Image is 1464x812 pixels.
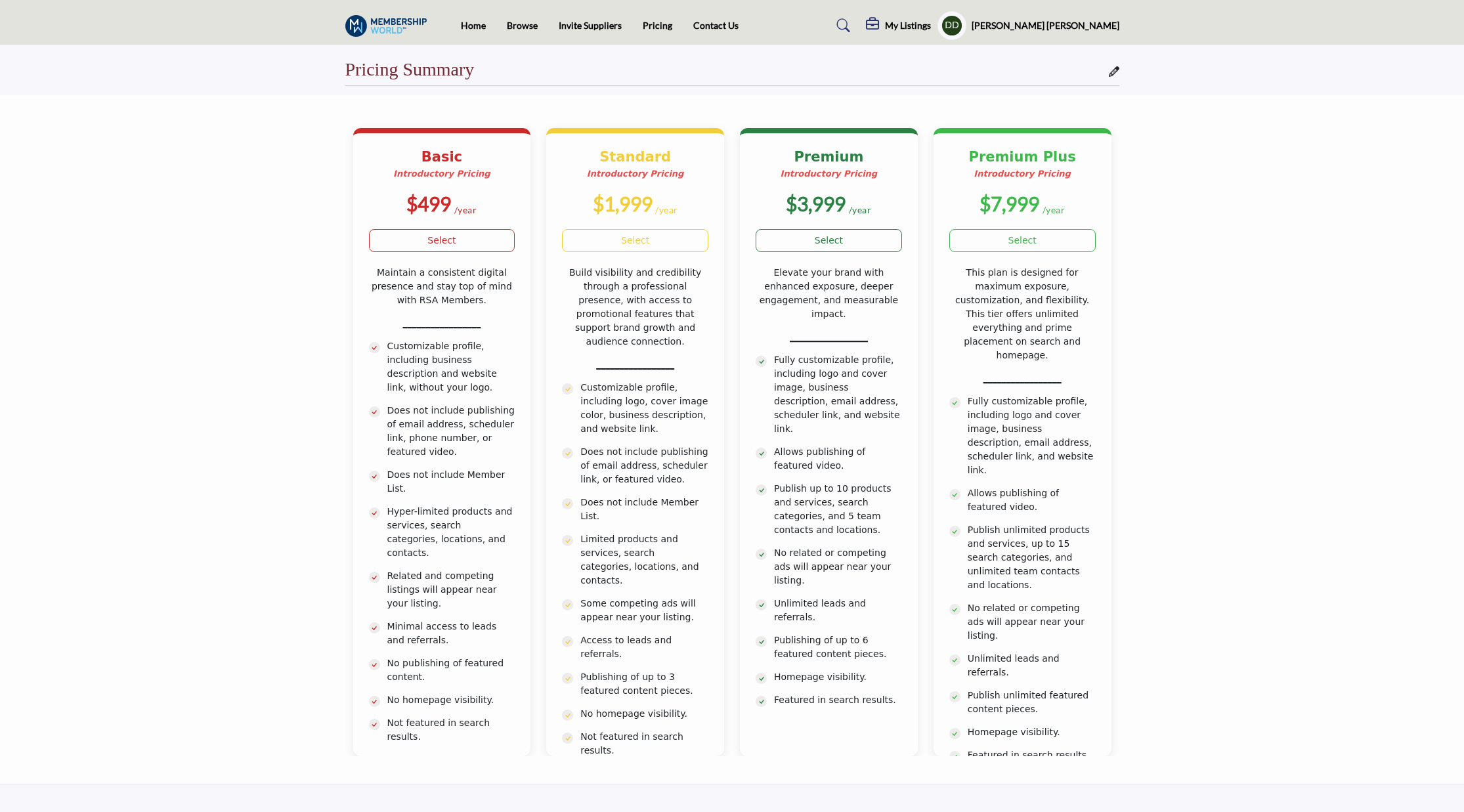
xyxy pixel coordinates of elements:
[643,20,672,31] a: Pricing
[345,58,475,81] h2: Pricing Summary
[824,15,859,36] a: Search
[387,468,515,496] p: Does not include Member List.
[1043,204,1066,215] sub: /year
[461,20,486,31] a: Home
[562,229,708,252] a: Select
[774,546,902,588] p: No related or competing ads will appear near your listing.
[402,318,481,328] u: _________________
[387,656,515,684] p: No publishing of featured content.
[968,652,1096,679] p: Unlimited leads and referrals.
[937,11,966,40] button: Show hide supplier dropdown
[790,331,868,342] u: _________________
[781,169,878,179] strong: Introductory Pricing
[968,601,1096,643] p: No related or competing ads will appear near your listing.
[774,633,902,661] p: Publishing of up to 6 featured content pieces.
[580,633,708,661] p: Access to leads and referrals.
[774,597,902,624] p: Unlimited leads and referrals.
[980,192,1039,215] b: $7,999
[599,149,671,165] b: Standard
[387,339,515,395] p: Customizable profile, including business description and website link, without your logo.
[756,229,902,252] a: Select
[387,716,515,744] p: Not featured in search results.
[421,149,462,165] b: Basic
[369,229,515,252] a: Select
[454,204,477,215] sub: /year
[774,693,902,707] p: Featured in search results.
[693,20,739,31] a: Contact Us
[972,19,1119,32] h5: [PERSON_NAME] [PERSON_NAME]
[387,620,515,647] p: Minimal access to leads and referrals.
[593,192,653,215] b: $1,999
[949,266,1096,362] p: This plan is designed for maximum exposure, customization, and flexibility. This tier offers unli...
[387,505,515,560] p: Hyper-limited products and services, search categories, locations, and contacts.
[562,266,708,349] p: Build visibility and credibility through a professional presence, with access to promotional feat...
[580,496,708,523] p: Does not include Member List.
[580,597,708,624] p: Some competing ads will appear near your listing.
[507,20,538,31] a: Browse
[587,169,684,179] strong: Introductory Pricing
[596,359,674,370] u: _________________
[580,381,708,436] p: Customizable profile, including logo, cover image color, business description, and website link.
[786,192,846,215] b: $3,999
[387,569,515,610] p: Related and competing listings will appear near your listing.
[580,670,708,698] p: Publishing of up to 3 featured content pieces.
[655,204,678,215] sub: /year
[387,693,515,707] p: No homepage visibility.
[968,395,1096,477] p: Fully customizable profile, including logo and cover image, business description, email address, ...
[774,445,902,473] p: Allows publishing of featured video.
[387,404,515,459] p: Does not include publishing of email address, scheduler link, phone number, or featured video.
[774,670,902,684] p: Homepage visibility.
[866,18,931,33] div: My Listings
[968,486,1096,514] p: Allows publishing of featured video.
[774,353,902,436] p: Fully customizable profile, including logo and cover image, business description, email address, ...
[794,149,863,165] b: Premium
[968,149,1075,165] b: Premium Plus
[983,373,1062,383] u: _________________
[968,748,1096,762] p: Featured in search results.
[968,689,1096,716] p: Publish unlimited featured content pieces.
[774,482,902,537] p: Publish up to 10 products and services, search categories, and 5 team contacts and locations.
[580,707,708,721] p: No homepage visibility.
[406,192,451,215] b: $499
[974,169,1071,179] strong: Introductory Pricing
[968,523,1096,592] p: Publish unlimited products and services, up to 15 search categories, and unlimited team contacts ...
[849,204,872,215] sub: /year
[580,730,708,758] p: Not featured in search results.
[580,445,708,486] p: Does not include publishing of email address, scheduler link, or featured video.
[369,266,515,307] p: Maintain a consistent digital presence and stay top of mind with RSA Members.
[393,169,490,179] strong: Introductory Pricing
[949,229,1096,252] a: Select
[885,20,931,32] h5: My Listings
[968,725,1096,739] p: Homepage visibility.
[345,15,434,37] img: Site Logo
[580,532,708,588] p: Limited products and services, search categories, locations, and contacts.
[756,266,902,321] p: Elevate your brand with enhanced exposure, deeper engagement, and measurable impact.
[559,20,622,31] a: Invite Suppliers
